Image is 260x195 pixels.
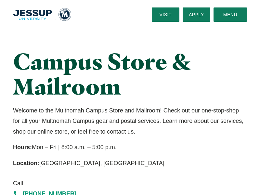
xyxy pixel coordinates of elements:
[13,142,247,152] p: Mon – Fri | 8:00 a.m. – 5:00 p.m.
[13,8,71,21] img: Multnomah University Logo
[13,160,39,166] strong: Location:
[13,49,247,99] h1: Campus Store & Mailroom
[13,158,247,168] p: [GEOGRAPHIC_DATA], [GEOGRAPHIC_DATA]
[214,7,247,22] button: Menu
[183,7,210,22] a: Apply
[152,7,179,22] a: Visit
[13,178,247,188] span: Call
[13,144,32,150] strong: Hours:
[13,105,247,137] p: Welcome to the Multnomah Campus Store and Mailroom! Check out our one-stop-shop for all your Mult...
[13,8,71,21] a: Home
